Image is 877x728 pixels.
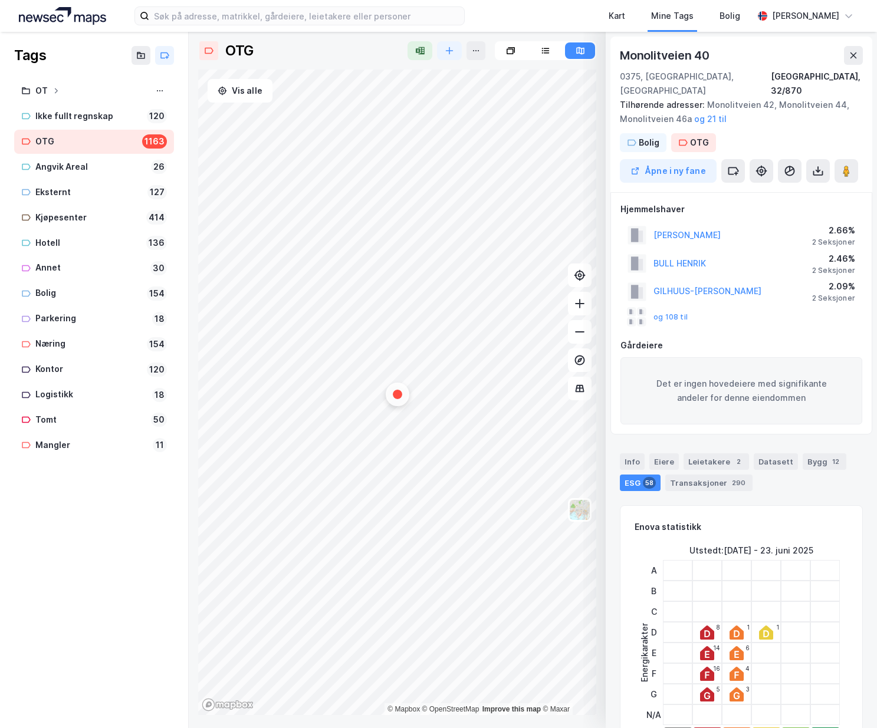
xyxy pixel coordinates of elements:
[35,236,142,251] div: Hotell
[812,252,855,266] div: 2.46%
[646,601,661,622] div: C
[639,136,659,150] div: Bolig
[152,312,167,326] div: 18
[225,41,254,60] div: OTG
[142,134,167,149] div: 1163
[690,136,709,150] div: OTG
[812,279,855,294] div: 2.09%
[35,413,146,427] div: Tomt
[733,456,744,467] div: 2
[35,286,142,301] div: Bolig
[146,236,167,250] div: 136
[147,337,167,351] div: 154
[35,438,148,453] div: Mangler
[35,210,142,225] div: Kjøpesenter
[713,665,720,672] div: 16
[646,663,661,684] div: F
[803,453,846,470] div: Bygg
[14,408,174,432] a: Tomt50
[812,238,855,247] div: 2 Seksjoner
[198,70,596,715] canvas: Map
[812,223,855,238] div: 2.66%
[14,206,174,230] a: Kjøpesenter414
[35,311,147,326] div: Parkering
[147,185,167,199] div: 127
[35,387,147,402] div: Logistikk
[14,155,174,179] a: Angvik Areal26
[646,560,661,581] div: A
[776,624,779,631] div: 1
[620,453,645,470] div: Info
[146,210,167,225] div: 414
[745,665,750,672] div: 4
[393,390,402,399] div: Map marker
[387,705,420,713] a: Mapbox
[14,180,174,205] a: Eksternt127
[14,307,174,331] a: Parkering18
[746,686,750,693] div: 3
[609,9,625,23] div: Kart
[35,109,142,124] div: Ikke fullt regnskap
[202,698,254,711] a: Mapbox homepage
[635,520,701,534] div: Enova statistikk
[149,7,464,25] input: Søk på adresse, matrikkel, gårdeiere, leietakere eller personer
[620,46,712,65] div: Monolitveien 40
[35,134,137,149] div: OTG
[208,79,272,103] button: Vis alle
[620,70,771,98] div: 0375, [GEOGRAPHIC_DATA], [GEOGRAPHIC_DATA]
[620,159,717,183] button: Åpne i ny fane
[569,499,591,521] img: Z
[482,705,541,713] a: Improve this map
[150,261,167,275] div: 30
[152,388,167,402] div: 18
[620,100,707,110] span: Tilhørende adresser:
[35,261,146,275] div: Annet
[620,338,862,353] div: Gårdeiere
[772,9,839,23] div: [PERSON_NAME]
[818,671,877,728] div: Kontrollprogram for chat
[716,624,720,631] div: 8
[620,202,862,216] div: Hjemmelshaver
[35,160,146,174] div: Angvik Areal
[684,453,749,470] div: Leietakere
[646,622,661,643] div: D
[665,475,753,491] div: Transaksjoner
[14,46,46,65] div: Tags
[646,684,661,704] div: G
[14,332,174,356] a: Næring154
[646,581,661,601] div: B
[14,281,174,305] a: Bolig154
[812,294,855,303] div: 2 Seksjoner
[651,9,694,23] div: Mine Tags
[14,433,174,457] a: Mangler11
[151,160,167,174] div: 26
[818,671,877,728] iframe: Chat Widget
[14,130,174,154] a: OTG1163
[730,477,748,489] div: 290
[422,705,479,713] a: OpenStreetMap
[147,363,167,377] div: 120
[147,286,167,301] div: 154
[720,9,740,23] div: Bolig
[771,70,863,98] div: [GEOGRAPHIC_DATA], 32/870
[35,337,142,351] div: Næring
[14,231,174,255] a: Hotell136
[14,256,174,280] a: Annet30
[147,109,167,123] div: 120
[830,456,842,467] div: 12
[754,453,798,470] div: Datasett
[151,413,167,427] div: 50
[19,7,106,25] img: logo.a4113a55bc3d86da70a041830d287a7e.svg
[717,686,720,693] div: 5
[620,475,661,491] div: ESG
[646,704,661,725] div: N/A
[713,644,720,651] div: 14
[812,266,855,275] div: 2 Seksjoner
[745,644,750,651] div: 6
[14,383,174,407] a: Logistikk18
[620,98,853,126] div: Monolitveien 42, Monolitveien 44, Monolitveien 46a
[649,453,679,470] div: Eiere
[14,104,174,129] a: Ikke fullt regnskap120
[543,705,570,713] a: Maxar
[643,477,656,489] div: 58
